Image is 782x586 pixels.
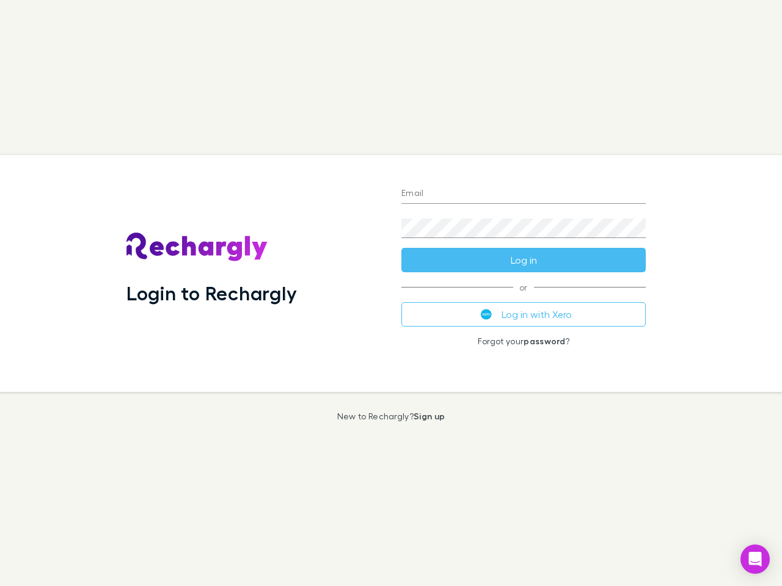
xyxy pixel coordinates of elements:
h1: Login to Rechargly [126,281,297,305]
img: Xero's logo [481,309,492,320]
a: password [524,336,565,346]
a: Sign up [414,411,445,421]
img: Rechargly's Logo [126,233,268,262]
button: Log in [401,248,646,272]
p: New to Rechargly? [337,411,445,421]
button: Log in with Xero [401,302,646,327]
span: or [401,287,646,288]
div: Open Intercom Messenger [740,544,770,574]
p: Forgot your ? [401,336,646,346]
